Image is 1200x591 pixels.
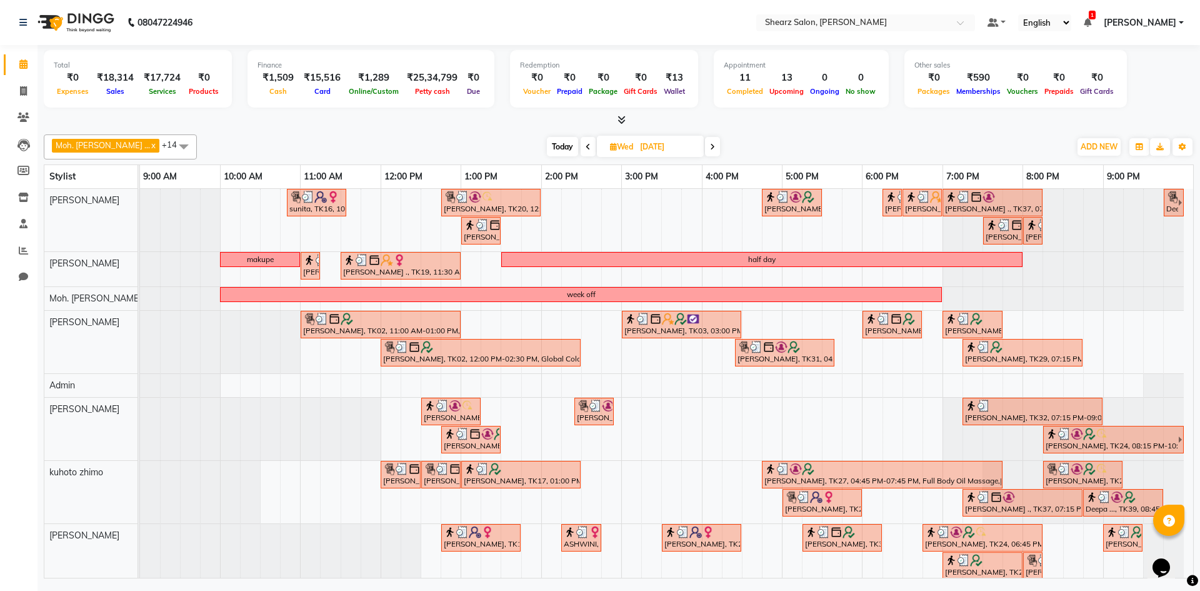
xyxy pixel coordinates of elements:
[49,530,119,541] span: [PERSON_NAME]
[586,71,621,85] div: ₹0
[914,71,953,85] div: ₹0
[1024,554,1041,578] div: [PERSON_NAME], TK29, 08:00 PM-08:15 PM, Additional Loreal - Hair Wash [DEMOGRAPHIC_DATA]
[49,293,149,304] span: Moh. [PERSON_NAME] ...
[140,168,180,186] a: 9:00 AM
[984,219,1021,243] div: [PERSON_NAME] ., TK38, 07:30 PM-08:00 PM, Thalgo Marine Powder Mask
[462,71,484,85] div: ₹0
[736,341,833,365] div: [PERSON_NAME], TK31, 04:25 PM-05:40 PM, Sr. men hair cut,Sr. [PERSON_NAME] crafting
[724,87,766,96] span: Completed
[586,87,621,96] span: Package
[621,71,661,85] div: ₹0
[139,71,186,85] div: ₹17,724
[724,71,766,85] div: 11
[302,254,319,278] div: [PERSON_NAME], TK10, 11:00 AM-11:15 AM, LOreal hairwash & blow dry - below waist
[301,168,346,186] a: 11:00 AM
[663,526,740,550] div: [PERSON_NAME], TK23, 03:30 PM-04:30 PM, Women hair cut
[554,87,586,96] span: Prepaid
[150,140,156,150] a: x
[807,87,842,96] span: Ongoing
[1147,541,1187,578] iframe: chat widget
[576,400,612,423] div: [PERSON_NAME], TK26, 02:25 PM-02:55 PM, Eyebrow threading,Upperlip threading
[766,87,807,96] span: Upcoming
[56,140,150,150] span: Moh. [PERSON_NAME] ...
[1084,491,1162,515] div: Deepa ..., TK39, 08:45 PM-09:45 PM, Signature manicure
[442,428,499,452] div: [PERSON_NAME], TK22, 12:45 PM-01:30 PM, [PERSON_NAME] cleanup
[1081,142,1117,151] span: ADD NEW
[186,87,222,96] span: Products
[137,5,192,40] b: 08047224946
[302,313,459,336] div: [PERSON_NAME], TK02, 11:00 AM-01:00 PM, Sr. women hair cut,Half leg international wax (₹472),Half...
[953,87,1004,96] span: Memberships
[288,191,345,215] div: sunita, TK16, 10:50 AM-11:35 AM, Eyebrow threading,Upperlip threading,Forehead threading
[607,142,636,151] span: Wed
[54,87,92,96] span: Expenses
[542,168,581,186] a: 2:00 PM
[311,87,334,96] span: Card
[862,168,902,186] a: 6:00 PM
[442,191,539,215] div: [PERSON_NAME], TK20, 12:45 PM-02:00 PM, Half leg international wax,Full hand international wax,Pe...
[162,139,186,149] span: +14
[49,171,76,182] span: Stylist
[520,87,554,96] span: Voucher
[914,60,1117,71] div: Other sales
[221,168,266,186] a: 10:00 AM
[412,87,453,96] span: Petty cash
[702,168,742,186] a: 4:00 PM
[864,313,921,336] div: [PERSON_NAME], TK28, 06:00 PM-06:45 PM, Sr. men hair cut
[1077,71,1117,85] div: ₹0
[1084,17,1091,28] a: 1
[462,219,499,243] div: [PERSON_NAME], TK02, 01:00 PM-01:30 PM, Eyebrow threading (₹63),Upperlip threading (₹63)
[382,463,419,487] div: [PERSON_NAME], TK02, 12:00 PM-12:30 PM, Nail cut, filing and nail polish
[49,380,75,391] span: Admin
[346,87,402,96] span: Online/Custom
[257,71,299,85] div: ₹1,509
[1165,191,1178,215] div: Deepa ..., TK39, 09:45 PM-11:30 PM, Signature pedicure,Full face International wax,Eyebrow threading
[943,168,982,186] a: 7:00 PM
[247,254,274,265] div: makupe
[32,5,117,40] img: logo
[299,71,346,85] div: ₹15,516
[49,316,119,328] span: [PERSON_NAME]
[953,71,1004,85] div: ₹590
[1044,428,1178,452] div: [PERSON_NAME], TK24, 08:15 PM-10:15 PM, Face and Neck Bleach,Face and Neck Black mask,Full hand i...
[146,87,179,96] span: Services
[442,526,519,550] div: [PERSON_NAME], TK11, 12:45 PM-01:45 PM, Loreal Hairwash & Blow dry - Upto Waist
[422,463,459,487] div: [PERSON_NAME] ., TK19, 12:30 PM-01:00 PM, Nail cut and filing
[266,87,290,96] span: Cash
[964,341,1081,365] div: [PERSON_NAME], TK29, 07:15 PM-08:45 PM, Boy hair cut upto 10year,Sr. men hair cut,Additional Lore...
[1077,138,1121,156] button: ADD NEW
[1089,11,1096,19] span: 1
[49,403,119,415] span: [PERSON_NAME]
[782,168,822,186] a: 5:00 PM
[636,138,699,156] input: 2025-08-06
[520,60,688,71] div: Redemption
[924,526,1041,550] div: [PERSON_NAME], TK24, 06:45 PM-08:15 PM, Touch-up 2 inch - Majirel
[661,87,688,96] span: Wallet
[54,71,92,85] div: ₹0
[92,71,139,85] div: ₹18,314
[1041,71,1077,85] div: ₹0
[342,254,459,278] div: [PERSON_NAME] ., TK19, 11:30 AM-01:00 PM, Touch-up 2 inch - Majirel
[382,341,579,365] div: [PERSON_NAME], TK02, 12:00 PM-02:30 PM, Global Color - Below Shoulder - Majirel
[1077,87,1117,96] span: Gift Cards
[763,191,821,215] div: [PERSON_NAME], TK27, 04:45 PM-05:30 PM, Kanpeki Clean up (₹1250)
[623,313,740,336] div: [PERSON_NAME], TK03, 03:00 PM-04:30 PM, Sr. men hair cut,Sr. [PERSON_NAME] crafting,Addtional K w...
[724,60,879,71] div: Appointment
[914,87,953,96] span: Packages
[1104,168,1143,186] a: 9:00 PM
[461,168,501,186] a: 1:00 PM
[944,313,1001,336] div: [PERSON_NAME], TK29, 07:00 PM-07:45 PM, Boy hair cut upto 10year
[381,168,426,186] a: 12:00 PM
[1104,16,1176,29] span: [PERSON_NAME]
[1104,526,1141,550] div: [PERSON_NAME], TK40, 09:00 PM-09:30 PM, Shave / trim
[49,467,103,478] span: kuhoto zhimo
[804,526,881,550] div: [PERSON_NAME], TK35, 05:15 PM-06:15 PM, Men hair cut,Additional Loreal - Hair Wash [DEMOGRAPHIC_D...
[257,60,484,71] div: Finance
[784,491,861,515] div: [PERSON_NAME], TK23, 05:00 PM-06:00 PM, Elite pedicure,Full leg international wax
[621,87,661,96] span: Gift Cards
[186,71,222,85] div: ₹0
[554,71,586,85] div: ₹0
[766,71,807,85] div: 13
[346,71,402,85] div: ₹1,289
[748,254,776,265] div: half day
